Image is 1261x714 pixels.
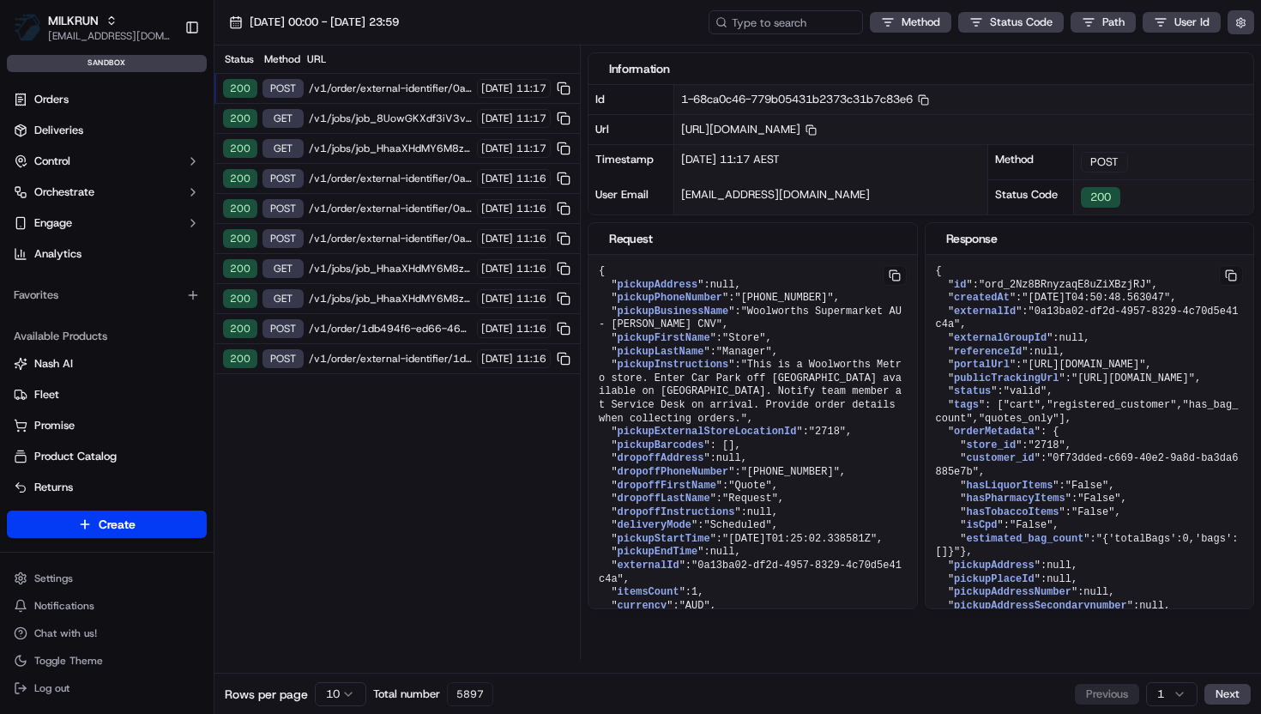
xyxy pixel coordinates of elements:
span: /v1/order/external-identifier/1db494f6-ed66-46c1-8b3c-9b6ee16087b9 [309,352,472,366]
span: currency [618,600,667,612]
span: /v1/jobs/job_HhaaXHdMY6M8zDC3MkgvAb [309,262,472,275]
span: "[DATE]T01:25:02.338581Z" [722,533,877,545]
span: dropoffFirstName [618,480,716,492]
span: /v1/order/external-identifier/0a13ba02-df2d-4957-8329-4c70d5e41c4a [309,172,472,185]
span: Log out [34,681,69,695]
span: externalId [618,560,679,572]
span: [DATE] 00:00 - [DATE] 23:59 [250,15,399,30]
div: Available Products [7,323,207,350]
span: pickupAddressSecondarynumber [954,600,1127,612]
img: Mark Latham [17,250,45,285]
span: [PERSON_NAME] [53,266,139,280]
span: 11:16 [516,322,546,336]
span: hasPharmacyItems [967,493,1065,505]
span: [PERSON_NAME] [53,312,139,326]
a: Analytics [7,240,207,268]
button: Returns [7,474,207,501]
div: Start new chat [77,164,281,181]
span: hasTobaccoItems [967,506,1059,518]
button: Fleet [7,381,207,408]
span: externalId [954,306,1016,318]
span: /v1/jobs/job_HhaaXHdMY6M8zDC3MkgvAb [309,142,472,155]
span: /v1/order/external-identifier/0a13ba02-df2d-4957-8329-4c70d5e41c4a [309,82,472,95]
span: [URL][DOMAIN_NAME] [681,122,817,136]
button: Notifications [7,594,207,618]
div: Favorites [7,281,207,309]
div: GET [262,259,304,278]
span: "This is a Woolworths Metro store. Enter Car Park off [GEOGRAPHIC_DATA] available on [GEOGRAPHIC_... [599,359,902,424]
span: User Id [1174,15,1210,30]
button: [EMAIL_ADDRESS][DOMAIN_NAME] [48,29,171,43]
div: POST [262,319,304,338]
span: Orders [34,92,69,107]
a: Fleet [14,387,200,402]
button: Toggle Theme [7,649,207,673]
span: • [142,312,148,326]
span: Analytics [34,246,81,262]
span: "{'totalBags':0,'bags':[]}" [936,533,1239,559]
span: 11:16 [516,202,546,215]
img: Jerry Shen [17,296,45,324]
a: Product Catalog [14,449,200,464]
div: POST [262,169,304,188]
span: MILKRUN [48,12,99,29]
div: GET [262,139,304,158]
span: isCpd [967,519,998,531]
div: 📗 [17,385,31,399]
span: null [710,279,735,291]
span: /v1/jobs/job_HhaaXHdMY6M8zDC3MkgvAb [309,292,472,306]
div: [DATE] 11:17 AEST [674,145,987,180]
span: "2718" [1029,439,1065,451]
span: 11:16 [516,352,546,366]
img: MILKRUN [14,14,41,41]
span: itemsCount [618,586,679,598]
div: POST [262,229,304,248]
button: Settings [7,566,207,590]
div: 200 [223,319,257,338]
span: 11:16 [516,232,546,245]
span: "Manager" [716,346,772,358]
button: [DATE] 00:00 - [DATE] 23:59 [221,10,407,34]
span: Rows per page [225,686,308,703]
span: "[URL][DOMAIN_NAME]" [1022,359,1145,371]
div: 200 [1081,187,1120,208]
span: [DATE] [481,232,513,245]
span: "False" [1077,493,1120,505]
span: Status Code [990,15,1053,30]
span: pickupBusinessName [618,306,729,318]
span: Knowledge Base [34,384,131,401]
span: externalGroupId [954,332,1047,344]
button: Chat with us! [7,621,207,645]
img: 1736555255976-a54dd68f-1ca7-489b-9aae-adbdc363a1c4 [17,164,48,195]
span: /v1/jobs/job_8UowGKXdf3iV3vx6z6qcHv [309,112,472,125]
span: store_id [967,439,1017,451]
div: User Email [588,180,674,215]
span: null [1047,560,1071,572]
span: dropoffPhoneNumber [618,466,729,478]
span: publicTrackingUrl [954,372,1059,384]
span: "Woolworths Supermarket AU - [PERSON_NAME] CNV" [599,306,908,331]
div: 200 [223,169,257,188]
span: pickupLastName [618,346,704,358]
span: null [747,506,772,518]
span: "[PHONE_NUMBER]" [734,292,833,304]
span: Fleet [34,387,59,402]
span: pickupInstructions [618,359,729,371]
span: • [142,266,148,280]
span: 11:17 [516,82,546,95]
button: Method [870,12,951,33]
span: dropoffAddress [618,452,704,464]
a: Deliveries [7,117,207,144]
span: null [710,546,735,558]
span: "Store" [722,332,765,344]
div: Status Code [988,179,1074,215]
span: id [954,279,966,291]
div: We're available if you need us! [77,181,236,195]
span: Pylon [171,426,208,439]
img: 1736555255976-a54dd68f-1ca7-489b-9aae-adbdc363a1c4 [34,267,48,281]
img: 1736555255976-a54dd68f-1ca7-489b-9aae-adbdc363a1c4 [34,313,48,327]
span: "cart" [1004,399,1041,411]
a: 💻API Documentation [138,377,282,408]
span: /v1/order/1db494f6-ed66-46c1-8b3c-9b6ee16087b9/autodispatch [309,322,472,336]
span: pickupStartTime [618,533,710,545]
